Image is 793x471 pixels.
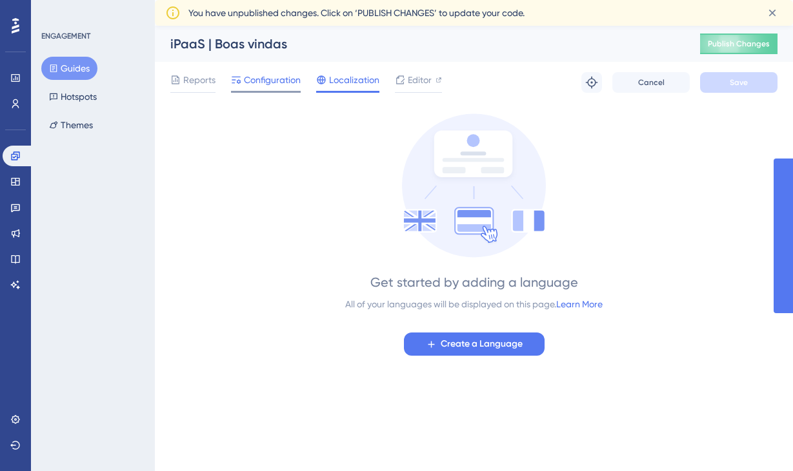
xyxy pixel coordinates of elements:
span: Save [730,77,748,88]
button: Save [700,72,778,93]
span: Create a Language [441,336,523,352]
button: Create a Language [404,332,545,356]
button: Themes [41,113,101,137]
div: All of your languages will be displayed on this page. [345,296,603,312]
span: Cancel [638,77,665,88]
span: Editor [408,72,432,88]
button: Publish Changes [700,34,778,54]
button: Hotspots [41,85,105,108]
div: ENGAGEMENT [41,31,90,41]
a: Learn More [556,299,603,309]
span: You have unpublished changes. Click on ‘PUBLISH CHANGES’ to update your code. [188,5,525,21]
span: Localization [329,72,379,88]
button: Cancel [612,72,690,93]
span: Reports [183,72,216,88]
span: Configuration [244,72,301,88]
div: iPaaS | Boas vindas [170,35,668,53]
div: Get started by adding a language [370,273,578,291]
button: Guides [41,57,97,80]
